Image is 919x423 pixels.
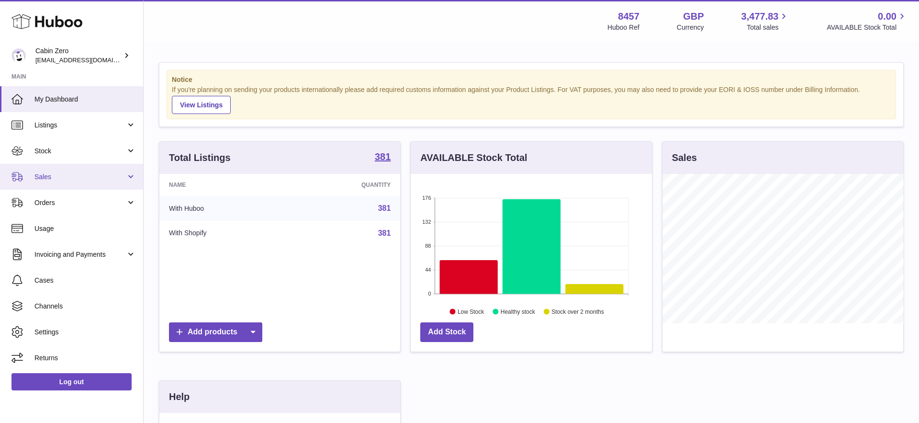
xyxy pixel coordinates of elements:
text: Stock over 2 months [552,308,604,315]
img: huboo@cabinzero.com [11,48,26,63]
td: With Huboo [159,196,289,221]
span: Listings [34,121,126,130]
td: With Shopify [159,221,289,246]
a: 0.00 AVAILABLE Stock Total [827,10,908,32]
strong: 8457 [618,10,639,23]
span: Sales [34,172,126,182]
th: Quantity [289,174,400,196]
span: Returns [34,354,136,363]
div: Cabin Zero [35,46,122,65]
h3: Total Listings [169,151,231,164]
a: Log out [11,373,132,390]
span: Usage [34,224,136,233]
span: [EMAIL_ADDRESS][DOMAIN_NAME] [35,56,141,64]
h3: AVAILABLE Stock Total [420,151,527,164]
text: 88 [426,243,431,249]
span: Total sales [747,23,789,32]
span: Channels [34,302,136,311]
a: 381 [375,152,391,163]
a: 381 [378,229,391,237]
span: Invoicing and Payments [34,250,126,259]
span: AVAILABLE Stock Total [827,23,908,32]
span: Orders [34,198,126,207]
th: Name [159,174,289,196]
span: My Dashboard [34,95,136,104]
h3: Help [169,390,190,403]
text: 0 [428,291,431,297]
span: 0.00 [878,10,897,23]
span: 3,477.83 [741,10,779,23]
a: 3,477.83 Total sales [741,10,790,32]
a: Add Stock [420,322,473,342]
span: Cases [34,276,136,285]
strong: Notice [172,75,891,84]
text: 44 [426,267,431,273]
strong: 381 [375,152,391,161]
div: Huboo Ref [607,23,639,32]
h3: Sales [672,151,697,164]
strong: GBP [683,10,704,23]
text: 132 [422,219,431,225]
text: Healthy stock [501,308,536,315]
span: Stock [34,147,126,156]
div: If you're planning on sending your products internationally please add required customs informati... [172,85,891,114]
text: 176 [422,195,431,201]
span: Settings [34,328,136,337]
a: View Listings [172,96,231,114]
a: 381 [378,204,391,212]
a: Add products [169,322,262,342]
div: Currency [677,23,704,32]
text: Low Stock [458,308,484,315]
